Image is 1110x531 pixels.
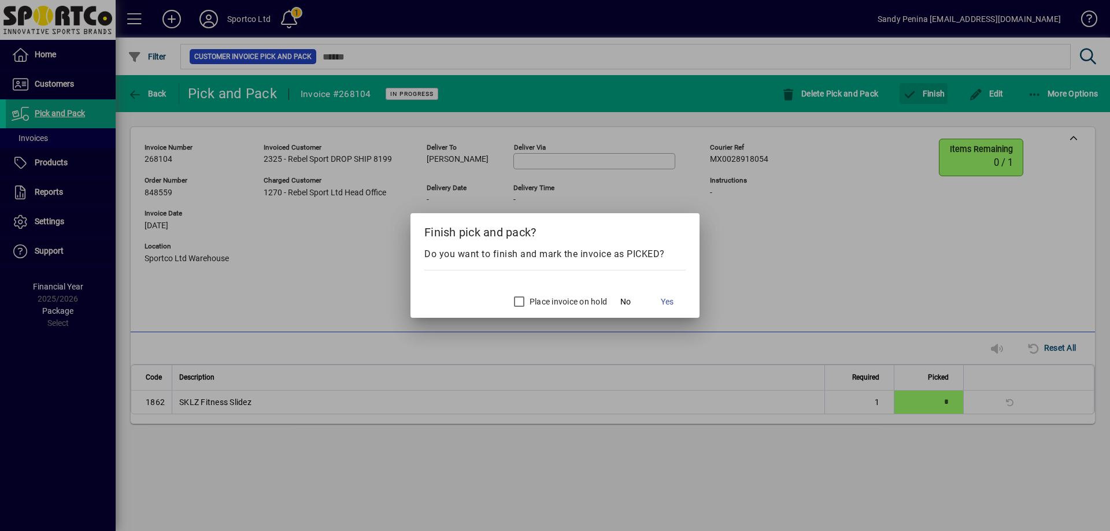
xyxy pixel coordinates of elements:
[607,291,644,312] button: No
[661,296,674,308] span: Yes
[410,213,700,247] h2: Finish pick and pack?
[620,296,631,308] span: No
[649,291,686,312] button: Yes
[424,247,686,261] div: Do you want to finish and mark the invoice as PICKED?
[527,296,607,307] label: Place invoice on hold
